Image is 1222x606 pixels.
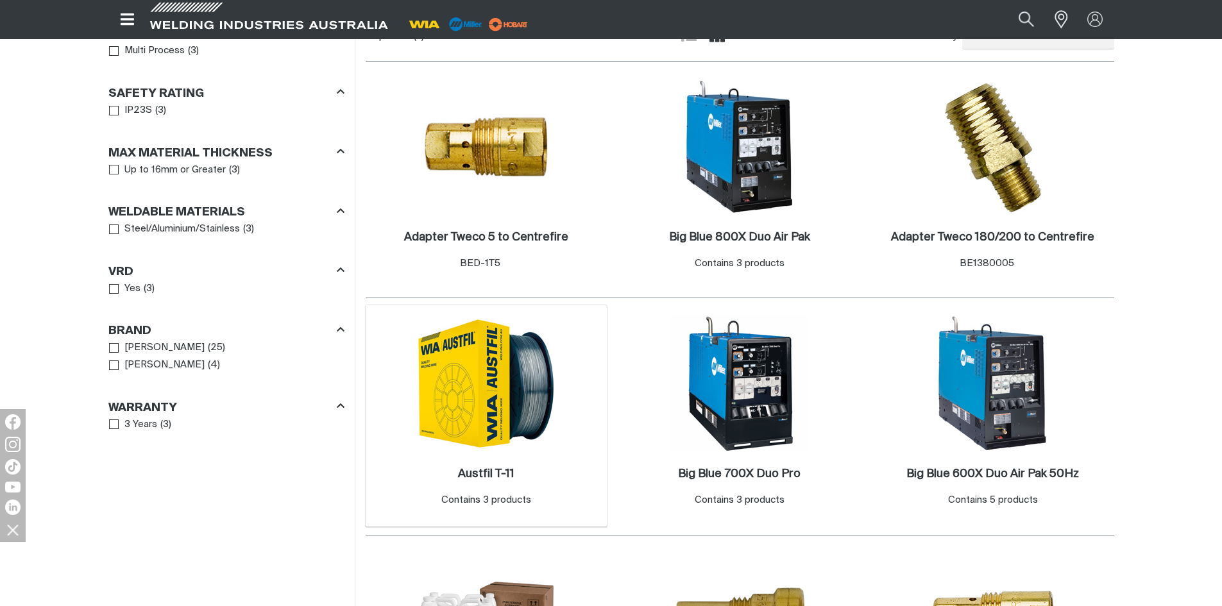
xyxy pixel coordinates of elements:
[108,324,151,339] h3: Brand
[124,103,152,118] span: IP23S
[924,315,1062,452] img: Big Blue 600X Duo Air Pak 50Hz
[906,468,1079,480] h2: Big Blue 600X Duo Air Pak 50Hz
[891,231,1094,243] h2: Adapter Tweco 180/200 to Centrefire
[208,358,220,373] span: ( 4 )
[109,162,344,179] ul: Max Material Thickness
[108,203,344,221] div: Weldable Materials
[124,163,226,178] span: Up to 16mm or Greater
[108,398,344,416] div: Warranty
[109,339,344,373] ul: Brand
[108,265,133,280] h3: VRD
[109,280,141,298] a: Yes
[924,78,1062,215] img: Adapter Tweco 180/200 to Centrefire
[109,102,344,119] ul: Safety Rating
[671,78,808,215] img: Big Blue 800X Duo Air Pak
[109,221,241,238] a: Steel/Aluminium/Stainless
[108,20,344,433] aside: Filters
[109,221,344,238] ul: Weldable Materials
[5,437,21,452] img: Instagram
[418,315,555,452] img: Austfil T-11
[188,44,199,58] span: ( 3 )
[108,144,344,161] div: Max Material Thickness
[906,467,1079,482] a: Big Blue 600X Duo Air Pak 50Hz
[229,163,240,178] span: ( 3 )
[109,42,185,60] a: Multi Process
[243,222,254,237] span: ( 3 )
[418,78,555,215] img: Adapter Tweco 5 to Centrefire
[671,315,808,452] img: Big Blue 700X Duo Pro
[124,282,140,296] span: Yes
[404,231,568,243] h2: Adapter Tweco 5 to Centrefire
[124,358,205,373] span: [PERSON_NAME]
[124,222,240,237] span: Steel/Aluminium/Stainless
[109,102,153,119] a: IP23S
[669,230,810,245] a: Big Blue 800X Duo Air Pak
[124,44,185,58] span: Multi Process
[5,459,21,475] img: TikTok
[441,493,531,508] div: Contains 3 products
[695,493,785,508] div: Contains 3 products
[109,162,226,179] a: Up to 16mm or Greater
[669,231,810,243] h2: Big Blue 800X Duo Air Pak
[960,258,1014,268] span: BE1380005
[108,205,245,220] h3: Weldable Materials
[891,230,1094,245] a: Adapter Tweco 180/200 to Centrefire
[458,468,514,480] h2: Austfil T-11
[109,357,205,374] a: [PERSON_NAME]
[5,500,21,515] img: LinkedIn
[144,282,155,296] span: ( 3 )
[458,467,514,482] a: Austfil T-11
[155,103,166,118] span: ( 3 )
[948,493,1038,508] div: Contains 5 products
[678,467,801,482] a: Big Blue 700X Duo Pro
[208,341,225,355] span: ( 25 )
[160,417,171,432] span: ( 3 )
[124,341,205,355] span: [PERSON_NAME]
[108,322,344,339] div: Brand
[460,258,500,268] span: BED-1T5
[109,339,205,357] a: [PERSON_NAME]
[124,417,157,432] span: 3 Years
[2,519,24,541] img: hide socials
[404,230,568,245] a: Adapter Tweco 5 to Centrefire
[678,468,801,480] h2: Big Blue 700X Duo Pro
[988,5,1048,34] input: Product name or item number...
[109,280,344,298] ul: VRD
[108,87,204,101] h3: Safety Rating
[5,414,21,430] img: Facebook
[485,15,532,34] img: miller
[109,416,344,433] ul: Warranty
[108,262,344,280] div: VRD
[109,416,158,433] a: 3 Years
[108,401,177,416] h3: Warranty
[108,84,344,101] div: Safety Rating
[5,482,21,492] img: YouTube
[485,19,532,29] a: miller
[695,257,785,271] div: Contains 3 products
[108,146,273,161] h3: Max Material Thickness
[109,42,344,60] ul: Process
[1005,5,1048,34] button: Search products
